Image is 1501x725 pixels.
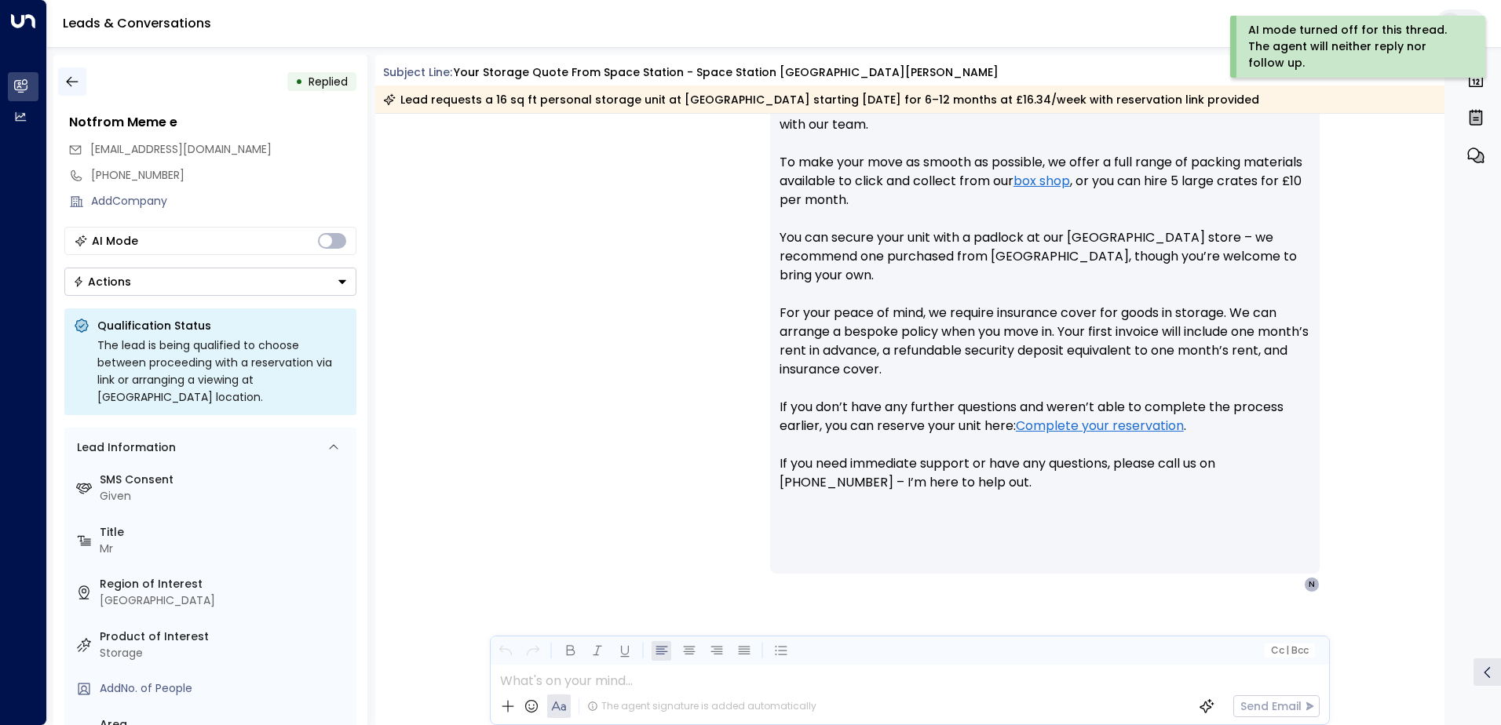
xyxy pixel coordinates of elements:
[523,641,542,661] button: Redo
[91,193,356,209] div: AddCompany
[100,576,350,592] label: Region of Interest
[100,488,350,505] div: Given
[92,233,138,249] div: AI Mode
[587,699,816,713] div: The agent signature is added automatically
[97,318,347,333] p: Qualification Status
[100,472,350,488] label: SMS Consent
[383,64,452,80] span: Subject Line:
[91,167,356,184] div: [PHONE_NUMBER]
[97,337,347,406] div: The lead is being qualified to choose between proceeding with a reservation via link or arranging...
[383,92,1259,107] div: Lead requests a 16 sq ft personal storage unit at [GEOGRAPHIC_DATA] starting [DATE] for 6–12 mont...
[63,14,211,32] a: Leads & Conversations
[1248,22,1464,71] div: AI mode turned off for this thread. The agent will neither reply nor follow up.
[309,74,348,89] span: Replied
[100,645,350,661] div: Storage
[1286,645,1289,656] span: |
[100,592,350,609] div: [GEOGRAPHIC_DATA]
[64,268,356,296] button: Actions
[100,628,350,645] label: Product of Interest
[100,680,350,697] div: AddNo. of People
[1013,172,1070,191] a: box shop
[71,439,176,456] div: Lead Information
[1016,417,1184,435] a: Complete your reservation
[64,268,356,296] div: Button group with a nested menu
[69,113,356,132] div: Notfrom Meme e
[73,275,131,289] div: Actions
[90,141,272,158] span: notfrommmmmme@me.com
[295,67,303,96] div: •
[1270,645,1308,656] span: Cc Bcc
[1264,643,1314,658] button: Cc|Bcc
[100,524,350,541] label: Title
[100,541,350,557] div: Mr
[1304,577,1320,592] div: N
[454,64,999,81] div: Your storage quote from Space Station - Space Station [GEOGRAPHIC_DATA][PERSON_NAME]
[90,141,272,157] span: [EMAIL_ADDRESS][DOMAIN_NAME]
[495,641,515,661] button: Undo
